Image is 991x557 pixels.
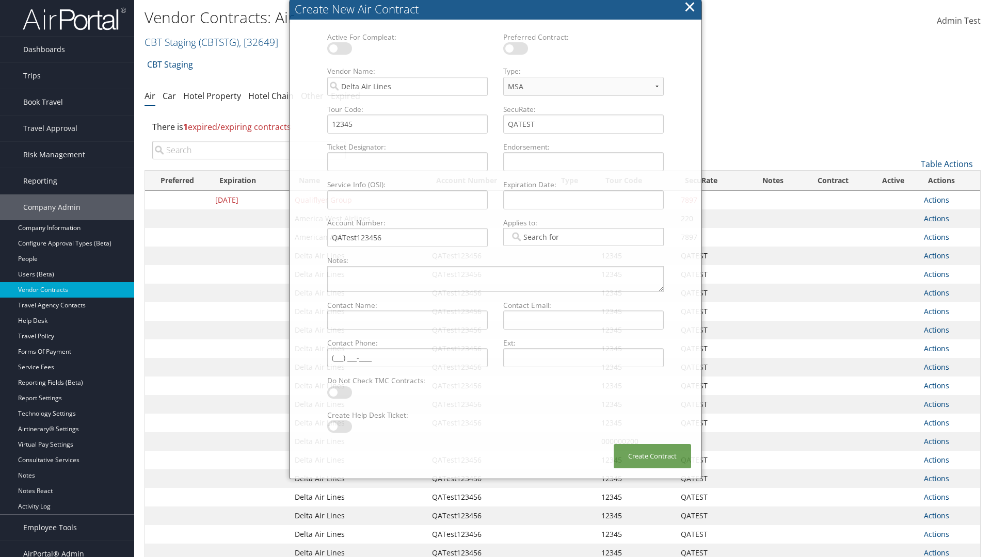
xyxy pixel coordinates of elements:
th: Expiration: activate to sort column descending [210,171,290,191]
label: Expiration Date: [499,179,668,190]
a: Actions [924,232,949,242]
input: Search [152,141,346,159]
label: Service Info (OSI): [323,179,492,190]
td: QATEST [676,247,747,265]
a: Actions [924,251,949,260]
td: QATEST [676,469,747,488]
td: [DATE] [210,191,290,209]
div: There is [145,113,981,141]
th: Notes: activate to sort column ascending [747,171,798,191]
a: Actions [924,492,949,502]
span: Employee Tools [23,515,77,540]
a: Air [145,90,155,102]
td: QATEST [676,506,747,525]
span: Trips [23,63,41,89]
th: Contract: activate to sort column ascending [798,171,868,191]
span: expired/expiring contracts [183,121,291,133]
label: SecuRate: [499,104,668,114]
label: Active For Compleat: [323,32,492,42]
td: 220 [676,209,747,228]
td: 7897 [676,228,747,247]
span: ( CBTSTG ) [199,35,239,49]
td: QATEST [676,525,747,544]
label: Contact Name: [323,300,492,310]
span: Company Admin [23,194,81,220]
label: Ext: [499,338,668,348]
span: , [ 32649 ] [239,35,278,49]
span: Dashboards [23,37,65,62]
label: Create Help Desk Ticket: [323,410,492,420]
a: Actions [924,214,949,223]
label: Account Number: [323,218,492,228]
strong: 1 [183,121,188,133]
td: QATEST [676,302,747,321]
label: Vendor Name: [323,66,492,76]
td: Delta Air Lines [290,525,427,544]
th: Preferred: activate to sort column ascending [145,171,210,191]
td: Delta Air Lines [290,469,427,488]
a: Actions [924,288,949,298]
a: Actions [924,195,949,205]
label: Applies to: [499,218,668,228]
h1: Vendor Contracts: Air [145,7,702,28]
label: Ticket Designator: [323,142,492,152]
label: Type: [499,66,668,76]
a: CBT Staging [145,35,278,49]
button: Create Contract [614,444,691,468]
span: Reporting [23,168,57,194]
label: Notes: [323,255,668,266]
label: Preferred Contract: [499,32,668,42]
a: Actions [924,418,949,428]
a: Actions [924,325,949,335]
td: 12345 [596,506,676,525]
a: CBT Staging [147,54,193,75]
a: Actions [924,399,949,409]
td: QATEST [676,284,747,302]
th: Active: activate to sort column ascending [868,171,918,191]
th: Actions [919,171,980,191]
td: QATEST [676,339,747,358]
td: QATEST [676,488,747,506]
a: Actions [924,381,949,390]
input: Search for Airline [510,232,568,242]
td: QATEST [676,395,747,414]
td: 12345 [596,488,676,506]
label: Contact Phone: [323,338,492,348]
a: Actions [924,362,949,372]
a: Hotel Chain [248,90,294,102]
img: airportal-logo.png [23,7,126,31]
span: Admin Test [937,15,981,26]
label: Tour Code: [323,104,492,114]
td: QATEST [676,358,747,376]
span: Travel Approval [23,116,77,141]
td: QATEST [676,265,747,284]
th: SecuRate: activate to sort column ascending [676,171,747,191]
td: QATEST [676,321,747,339]
label: Endorsement: [499,142,668,152]
a: Hotel Property [183,90,241,102]
label: Contact Email: [499,300,668,310]
td: QATEST [676,376,747,395]
td: Delta Air Lines [290,506,427,525]
td: QATest123456 [427,488,552,506]
span: Risk Management [23,142,85,168]
td: QATEST [676,451,747,469]
td: 7897 [676,191,747,209]
input: (___) ___-____ [327,348,488,367]
td: QATest123456 [427,525,552,544]
a: Actions [924,343,949,353]
label: Do Not Check TMC Contracts: [323,375,492,386]
div: Create New Air Contract [295,1,701,17]
a: Actions [924,306,949,316]
a: Actions [924,529,949,539]
span: Book Travel [23,89,63,115]
td: QATest123456 [427,506,552,525]
td: QATEST [676,414,747,432]
a: Actions [924,436,949,446]
a: Car [163,90,176,102]
td: 12345 [596,525,676,544]
a: Table Actions [921,158,973,170]
a: Actions [924,473,949,483]
a: Actions [924,511,949,520]
td: Delta Air Lines [290,488,427,506]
